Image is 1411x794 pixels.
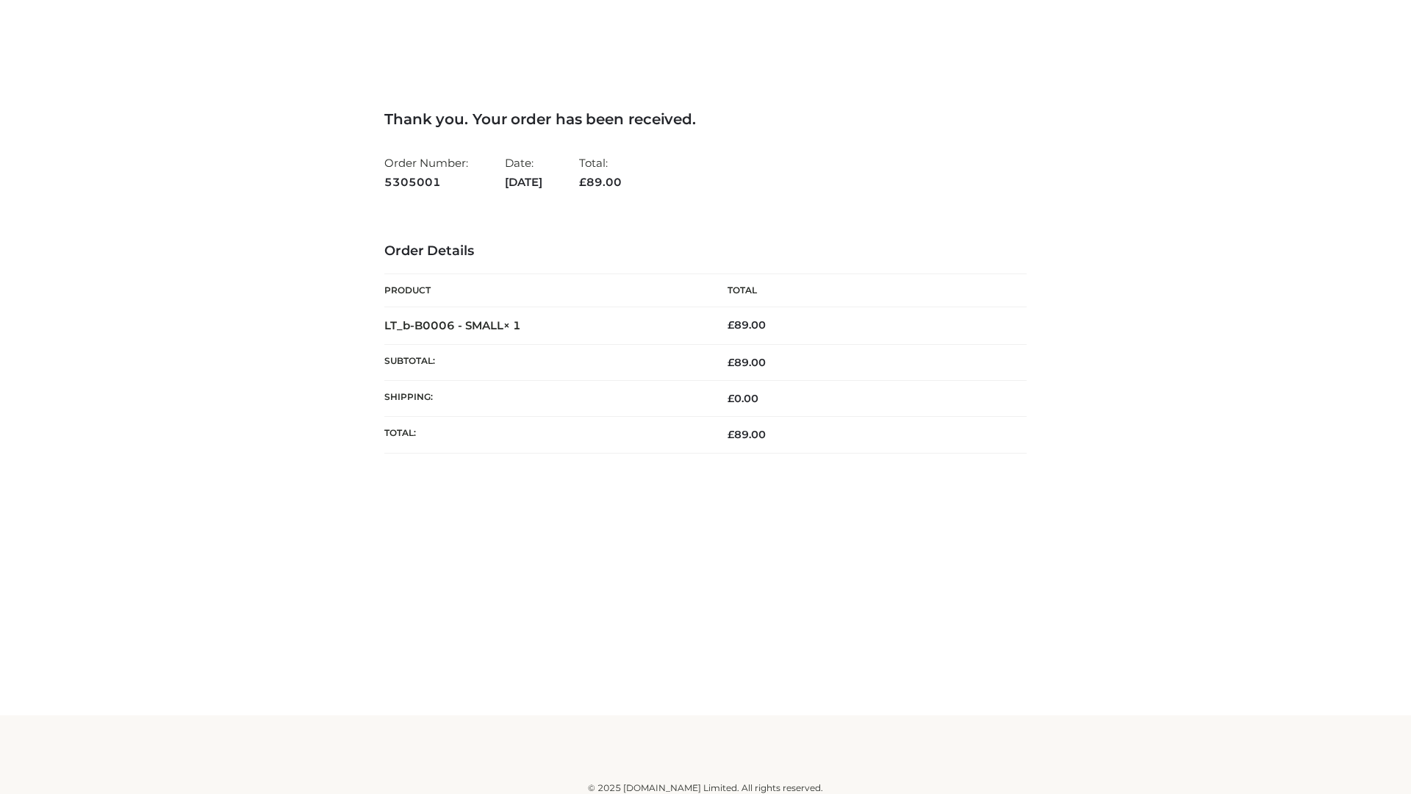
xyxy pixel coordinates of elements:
[384,344,705,380] th: Subtotal:
[579,175,586,189] span: £
[705,274,1027,307] th: Total
[728,392,758,405] bdi: 0.00
[384,274,705,307] th: Product
[579,175,622,189] span: 89.00
[384,150,468,195] li: Order Number:
[728,318,734,332] span: £
[384,318,521,332] strong: LT_b-B0006 - SMALL
[728,428,766,441] span: 89.00
[728,428,734,441] span: £
[384,381,705,417] th: Shipping:
[384,417,705,453] th: Total:
[579,150,622,195] li: Total:
[728,392,734,405] span: £
[728,356,734,369] span: £
[384,110,1027,128] h3: Thank you. Your order has been received.
[505,150,542,195] li: Date:
[505,173,542,192] strong: [DATE]
[384,243,1027,260] h3: Order Details
[728,356,766,369] span: 89.00
[384,173,468,192] strong: 5305001
[503,318,521,332] strong: × 1
[728,318,766,332] bdi: 89.00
